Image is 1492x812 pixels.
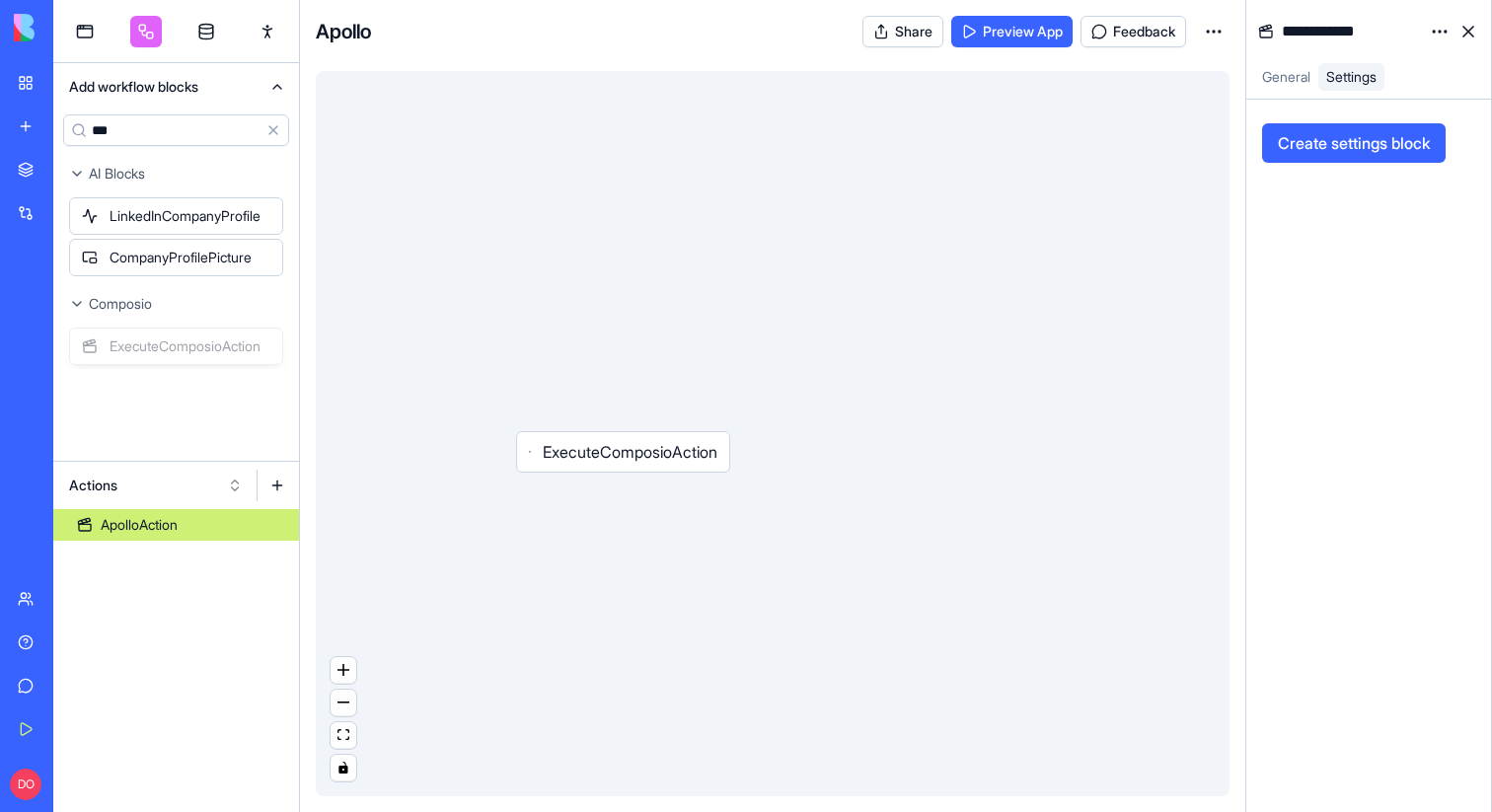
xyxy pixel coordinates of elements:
button: Add workflow blocks [53,63,299,111]
button: Feedback [1081,16,1186,47]
div: LinkedInCompanyProfile [69,197,283,235]
a: Settings [1318,63,1384,91]
button: Actions [59,470,253,501]
a: General [1254,63,1318,91]
span: DO [10,769,41,800]
button: AI Blocks [53,158,299,189]
button: Share [862,16,943,47]
button: zoom in [331,657,356,684]
button: Composio [53,288,299,320]
img: logo [14,14,136,41]
span: General [1262,68,1310,85]
a: Preview App [951,16,1073,47]
div: ApolloAction [101,515,178,535]
button: toggle interactivity [331,755,356,781]
h4: Apollo [316,18,371,45]
button: Clear [258,114,289,146]
button: zoom out [331,690,356,716]
div: CompanyProfilePicture [69,239,283,276]
span: Settings [1326,68,1377,85]
button: Create settings block [1262,123,1446,163]
a: ApolloAction [53,509,299,541]
div: ExecuteComposioAction [69,328,283,365]
button: fit view [331,722,356,749]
